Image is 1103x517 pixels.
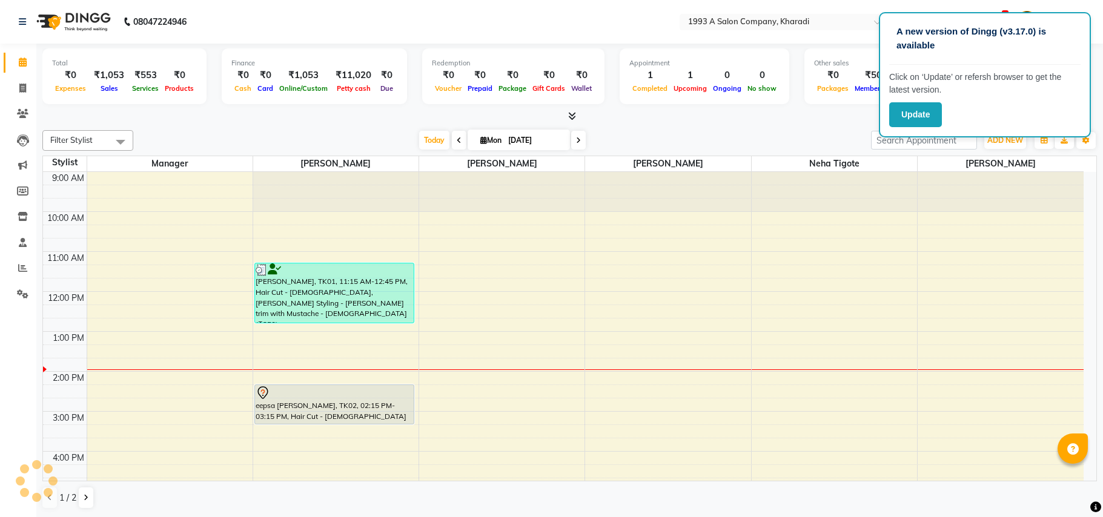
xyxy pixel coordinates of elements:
[585,156,750,171] span: [PERSON_NAME]
[45,292,87,305] div: 12:00 PM
[231,68,254,82] div: ₹0
[276,84,331,93] span: Online/Custom
[629,84,671,93] span: Completed
[629,58,780,68] div: Appointment
[50,372,87,384] div: 2:00 PM
[231,58,397,68] div: Finance
[984,132,1026,149] button: ADD NEW
[871,131,977,150] input: Search Appointment
[568,84,595,93] span: Wallet
[814,84,852,93] span: Packages
[50,172,87,185] div: 9:00 AM
[133,5,187,39] b: 08047224946
[889,102,942,127] button: Update
[814,58,1010,68] div: Other sales
[377,84,396,93] span: Due
[710,68,744,82] div: 0
[629,68,671,82] div: 1
[495,68,529,82] div: ₹0
[465,68,495,82] div: ₹0
[255,263,414,323] div: [PERSON_NAME], TK01, 11:15 AM-12:45 PM, Hair Cut - [DEMOGRAPHIC_DATA],[PERSON_NAME] Styling - [PE...
[52,68,89,82] div: ₹0
[896,25,1073,52] p: A new version of Dingg (v3.17.0) is available
[752,156,917,171] span: Neha Tigote
[43,156,87,169] div: Stylist
[50,332,87,344] div: 1:00 PM
[889,71,1081,96] p: Click on ‘Update’ or refersh browser to get the latest version.
[162,84,197,93] span: Products
[710,84,744,93] span: Ongoing
[419,156,585,171] span: [PERSON_NAME]
[814,68,852,82] div: ₹0
[52,58,197,68] div: Total
[45,212,87,225] div: 10:00 AM
[744,84,780,93] span: No show
[744,68,780,82] div: 0
[254,84,276,93] span: Card
[432,58,595,68] div: Redemption
[1016,11,1038,32] img: Manager
[45,252,87,265] div: 11:00 AM
[31,5,114,39] img: logo
[671,84,710,93] span: Upcoming
[50,135,93,145] span: Filter Stylist
[918,156,1084,171] span: [PERSON_NAME]
[129,68,162,82] div: ₹553
[376,68,397,82] div: ₹0
[505,131,565,150] input: 2025-09-01
[334,84,374,93] span: Petty cash
[162,68,197,82] div: ₹0
[987,136,1023,145] span: ADD NEW
[231,84,254,93] span: Cash
[419,131,449,150] span: Today
[52,84,89,93] span: Expenses
[87,156,253,171] span: Manager
[671,68,710,82] div: 1
[432,84,465,93] span: Voucher
[568,68,595,82] div: ₹0
[50,412,87,424] div: 3:00 PM
[465,84,495,93] span: Prepaid
[1002,10,1009,19] span: 1
[477,136,505,145] span: Mon
[59,492,76,504] span: 1 / 2
[255,385,414,424] div: eepsa [PERSON_NAME], TK02, 02:15 PM-03:15 PM, Hair Cut - [DEMOGRAPHIC_DATA]
[276,68,331,82] div: ₹1,053
[529,68,568,82] div: ₹0
[852,84,901,93] span: Memberships
[98,84,121,93] span: Sales
[331,68,376,82] div: ₹11,020
[129,84,162,93] span: Services
[852,68,901,82] div: ₹500
[50,452,87,464] div: 4:00 PM
[495,84,529,93] span: Package
[253,156,419,171] span: [PERSON_NAME]
[529,84,568,93] span: Gift Cards
[432,68,465,82] div: ₹0
[254,68,276,82] div: ₹0
[89,68,129,82] div: ₹1,053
